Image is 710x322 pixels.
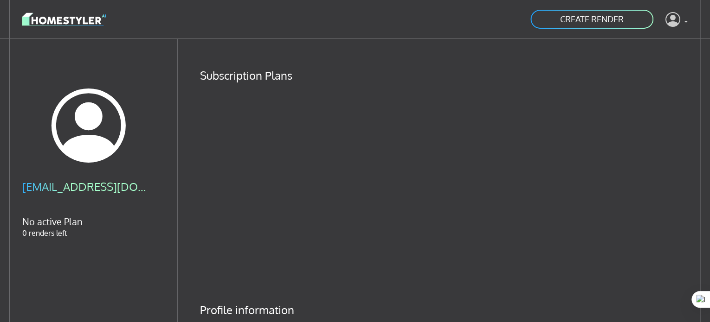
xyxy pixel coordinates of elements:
h4: [EMAIL_ADDRESS][DOMAIN_NAME] [22,180,155,194]
h5: No active Plan [22,216,155,227]
div: 0 renders left [22,180,155,239]
img: logo-3de290ba35641baa71223ecac5eacb59cb85b4c7fdf211dc9aaecaaee71ea2f8.svg [22,11,106,27]
a: CREATE RENDER [529,9,654,30]
h4: Subscription Plans [200,69,688,82]
h4: Profile information [200,303,688,317]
